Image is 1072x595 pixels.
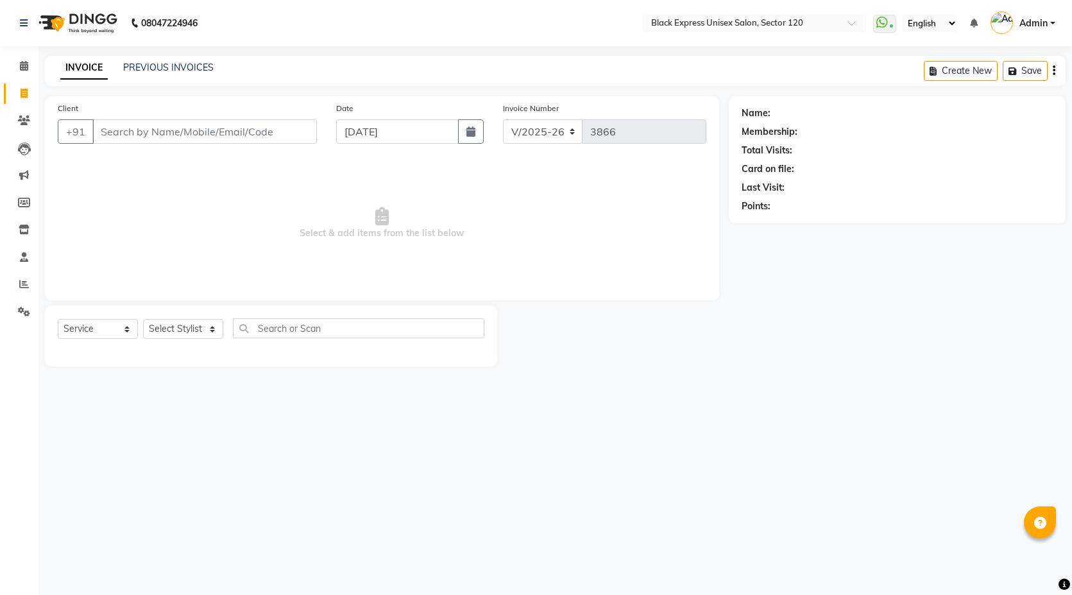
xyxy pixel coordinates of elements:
[92,119,317,144] input: Search by Name/Mobile/Email/Code
[233,318,484,338] input: Search or Scan
[60,56,108,80] a: INVOICE
[742,107,770,120] div: Name:
[924,61,998,81] button: Create New
[991,12,1013,34] img: Admin
[1019,17,1048,30] span: Admin
[141,5,198,41] b: 08047224946
[742,125,797,139] div: Membership:
[58,159,706,288] span: Select & add items from the list below
[742,181,785,194] div: Last Visit:
[123,62,214,73] a: PREVIOUS INVOICES
[742,162,794,176] div: Card on file:
[58,119,94,144] button: +91
[1003,61,1048,81] button: Save
[336,103,353,114] label: Date
[503,103,559,114] label: Invoice Number
[33,5,121,41] img: logo
[742,200,770,213] div: Points:
[58,103,78,114] label: Client
[1018,544,1059,582] iframe: chat widget
[742,144,792,157] div: Total Visits:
